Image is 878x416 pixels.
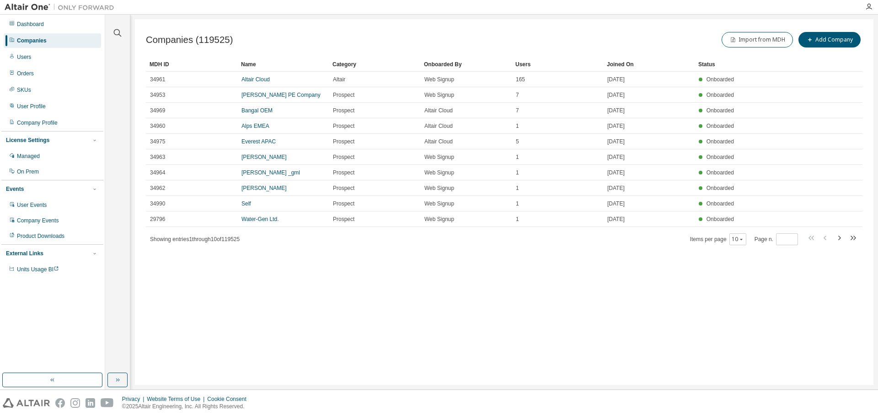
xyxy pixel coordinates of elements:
[241,57,325,72] div: Name
[707,76,734,83] span: Onboarded
[333,107,354,114] span: Prospect
[241,200,251,207] a: Self
[607,200,625,207] span: [DATE]
[150,216,165,223] span: 29796
[707,92,734,98] span: Onboarded
[333,184,354,192] span: Prospect
[516,107,519,114] span: 7
[707,138,734,145] span: Onboarded
[707,154,734,160] span: Onboarded
[707,107,734,114] span: Onboarded
[607,216,625,223] span: [DATE]
[607,122,625,130] span: [DATE]
[150,138,165,145] span: 34975
[17,232,64,240] div: Product Downloads
[707,200,734,207] span: Onboarded
[207,395,252,403] div: Cookie Consent
[607,169,625,176] span: [DATE]
[333,169,354,176] span: Prospect
[6,185,24,193] div: Events
[241,76,270,83] a: Altair Cloud
[424,138,453,145] span: Altair Cloud
[607,91,625,99] span: [DATE]
[516,76,525,83] span: 165
[241,169,300,176] a: [PERSON_NAME] _gml
[241,185,287,191] a: [PERSON_NAME]
[241,138,276,145] a: Everest APAC
[150,169,165,176] span: 34964
[424,91,454,99] span: Web Signup
[333,138,354,145] span: Prospect
[17,21,44,28] div: Dashboard
[122,403,252,411] p: © 2025 Altair Engineering, Inc. All Rights Reserved.
[17,119,58,126] div: Company Profile
[707,216,734,222] span: Onboarded
[5,3,119,12] img: Altair One
[150,76,165,83] span: 34961
[333,200,354,207] span: Prospect
[424,107,453,114] span: Altair Cloud
[707,185,734,191] span: Onboarded
[732,236,744,243] button: 10
[17,70,34,77] div: Orders
[722,32,793,47] button: Import from MDH
[241,216,279,222] a: Water-Gen Ltd.
[241,107,273,114] a: Bangal OEM
[607,153,625,161] span: [DATE]
[17,86,31,94] div: SKUs
[86,398,95,408] img: linkedin.svg
[150,91,165,99] span: 34953
[516,200,519,207] span: 1
[707,169,734,176] span: Onboarded
[607,107,625,114] span: [DATE]
[333,216,354,223] span: Prospect
[516,184,519,192] span: 1
[333,122,354,130] span: Prospect
[516,153,519,161] span: 1
[17,168,39,175] div: On Prem
[424,169,454,176] span: Web Signup
[150,57,234,72] div: MDH ID
[424,200,454,207] span: Web Signup
[150,200,165,207] span: 34990
[333,76,345,83] span: Altair
[17,266,59,273] span: Units Usage BI
[3,398,50,408] img: altair_logo.svg
[607,57,691,72] div: Joined On
[150,184,165,192] span: 34962
[150,122,165,130] span: 34960
[6,137,49,144] div: License Settings
[241,123,269,129] a: Alps EMEA
[607,184,625,192] span: [DATE]
[424,184,454,192] span: Web Signup
[241,92,321,98] a: [PERSON_NAME] PE Company
[516,169,519,176] span: 1
[17,53,31,61] div: Users
[55,398,65,408] img: facebook.svg
[516,122,519,130] span: 1
[150,153,165,161] span: 34963
[424,216,454,223] span: Web Signup
[424,57,508,72] div: Onboarded By
[6,250,43,257] div: External Links
[147,395,207,403] div: Website Terms of Use
[332,57,417,72] div: Category
[17,103,46,110] div: User Profile
[424,122,453,130] span: Altair Cloud
[516,216,519,223] span: 1
[122,395,147,403] div: Privacy
[333,153,354,161] span: Prospect
[516,91,519,99] span: 7
[707,123,734,129] span: Onboarded
[690,233,746,245] span: Items per page
[698,57,808,72] div: Status
[70,398,80,408] img: instagram.svg
[17,37,47,44] div: Companies
[515,57,600,72] div: Users
[150,107,165,114] span: 34969
[146,35,233,45] span: Companies (119525)
[607,138,625,145] span: [DATE]
[17,153,40,160] div: Managed
[241,154,287,160] a: [PERSON_NAME]
[798,32,861,47] button: Add Company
